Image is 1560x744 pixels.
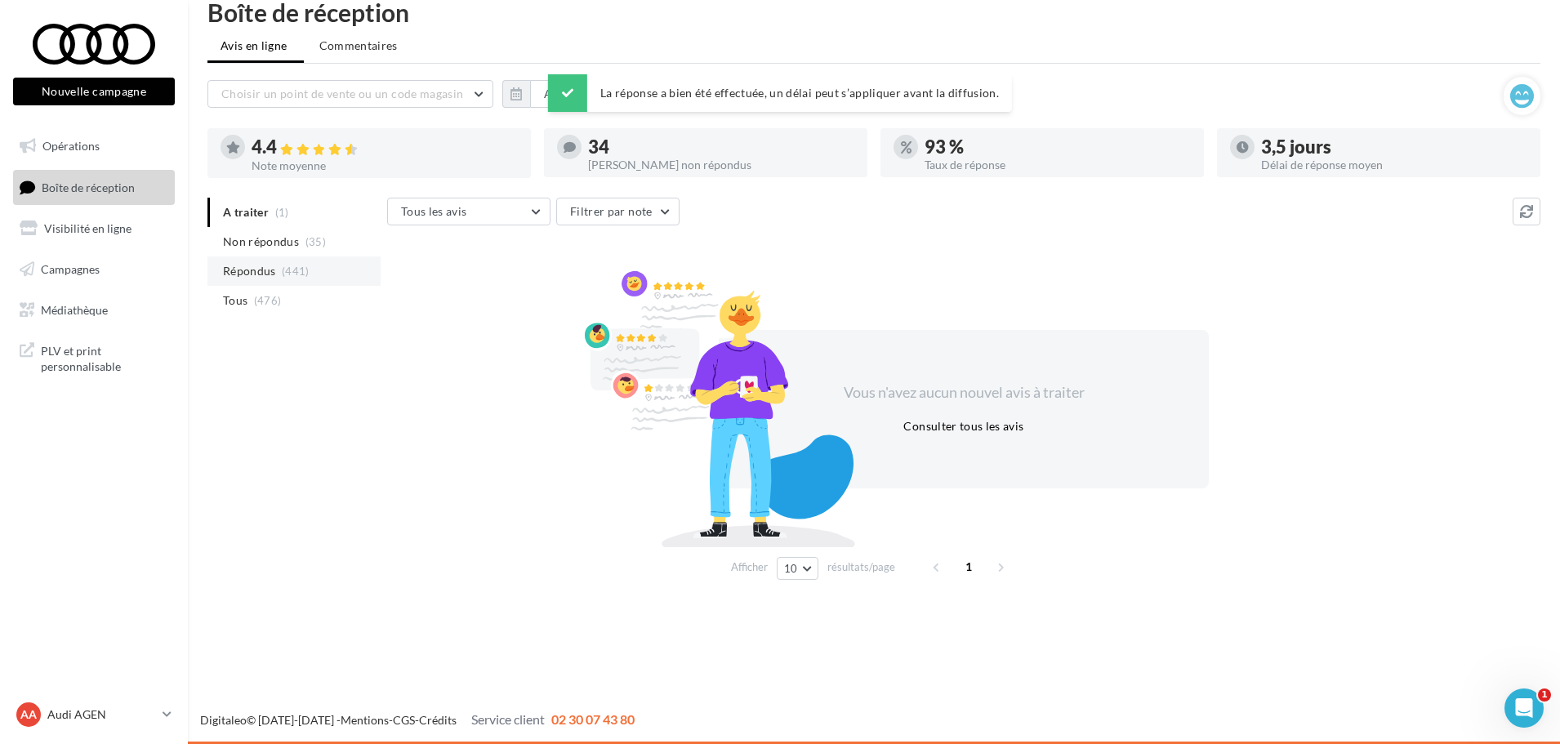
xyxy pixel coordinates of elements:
[223,263,276,279] span: Répondus
[200,713,635,727] span: © [DATE]-[DATE] - - -
[10,333,178,381] a: PLV et print personnalisable
[13,78,175,105] button: Nouvelle campagne
[777,557,818,580] button: 10
[207,80,493,108] button: Choisir un point de vente ou un code magasin
[588,159,854,171] div: [PERSON_NAME] non répondus
[200,713,247,727] a: Digitaleo
[10,170,178,205] a: Boîte de réception
[10,212,178,246] a: Visibilité en ligne
[305,235,326,248] span: (35)
[551,711,635,727] span: 02 30 07 43 80
[20,706,37,723] span: AA
[1504,688,1544,728] iframe: Intercom live chat
[956,554,982,580] span: 1
[419,713,457,727] a: Crédits
[471,711,545,727] span: Service client
[221,87,463,100] span: Choisir un point de vente ou un code magasin
[42,139,100,153] span: Opérations
[827,559,895,575] span: résultats/page
[925,159,1191,171] div: Taux de réponse
[731,559,768,575] span: Afficher
[556,198,680,225] button: Filtrer par note
[588,138,854,156] div: 34
[282,265,310,278] span: (441)
[44,221,131,235] span: Visibilité en ligne
[548,74,1012,112] div: La réponse a bien été effectuée, un délai peut s’appliquer avant la diffusion.
[42,180,135,194] span: Boîte de réception
[10,129,178,163] a: Opérations
[223,292,247,309] span: Tous
[387,198,550,225] button: Tous les avis
[925,138,1191,156] div: 93 %
[823,382,1104,403] div: Vous n'avez aucun nouvel avis à traiter
[10,252,178,287] a: Campagnes
[10,293,178,327] a: Médiathèque
[252,160,518,172] div: Note moyenne
[393,713,415,727] a: CGS
[502,80,601,108] button: Au total
[223,234,299,250] span: Non répondus
[341,713,389,727] a: Mentions
[319,38,398,54] span: Commentaires
[1538,688,1551,702] span: 1
[252,138,518,157] div: 4.4
[897,417,1030,436] button: Consulter tous les avis
[254,294,282,307] span: (476)
[41,340,168,375] span: PLV et print personnalisable
[1261,159,1527,171] div: Délai de réponse moyen
[13,699,175,730] a: AA Audi AGEN
[1261,138,1527,156] div: 3,5 jours
[41,262,100,276] span: Campagnes
[530,80,601,108] button: Au total
[41,302,108,316] span: Médiathèque
[47,706,156,723] p: Audi AGEN
[401,204,467,218] span: Tous les avis
[784,562,798,575] span: 10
